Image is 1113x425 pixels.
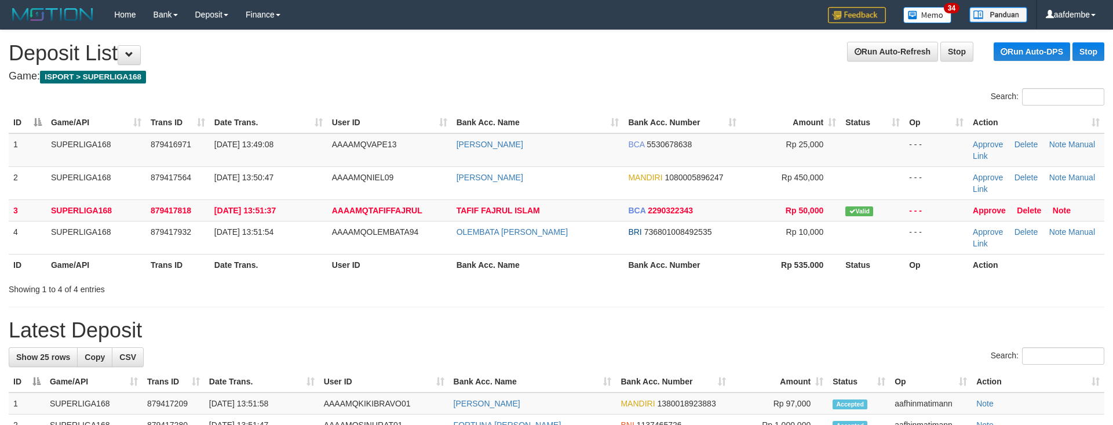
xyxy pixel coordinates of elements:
[112,347,144,367] a: CSV
[457,206,540,215] a: TAFIF FAJRUL ISLAM
[1015,227,1038,237] a: Delete
[9,112,46,133] th: ID: activate to sort column descending
[151,173,191,182] span: 879417564
[991,347,1104,365] label: Search:
[665,173,723,182] span: Copy 1080005896247 to clipboard
[623,112,741,133] th: Bank Acc. Number: activate to sort column ascending
[214,227,273,237] span: [DATE] 13:51:54
[46,221,146,254] td: SUPERLIGA168
[940,42,973,61] a: Stop
[1072,42,1104,61] a: Stop
[9,71,1104,82] h4: Game:
[890,371,972,393] th: Op: activate to sort column ascending
[944,3,959,13] span: 34
[146,254,210,275] th: Trans ID
[9,221,46,254] td: 4
[1049,140,1067,149] a: Note
[628,206,645,215] span: BCA
[45,393,143,415] td: SUPERLIGA168
[621,399,655,408] span: MANDIRI
[9,371,45,393] th: ID: activate to sort column descending
[9,254,46,275] th: ID
[214,140,273,149] span: [DATE] 13:49:08
[904,254,968,275] th: Op
[833,399,867,409] span: Accepted
[973,173,1095,194] a: Manual Link
[85,353,105,362] span: Copy
[973,206,1006,215] a: Approve
[151,140,191,149] span: 879416971
[648,206,693,215] span: Copy 2290322343 to clipboard
[16,353,70,362] span: Show 25 rows
[1049,173,1067,182] a: Note
[976,399,994,408] a: Note
[904,133,968,167] td: - - -
[146,112,210,133] th: Trans ID: activate to sort column ascending
[1015,173,1038,182] a: Delete
[319,371,449,393] th: User ID: activate to sort column ascending
[904,112,968,133] th: Op: activate to sort column ascending
[644,227,712,237] span: Copy 736801008492535 to clipboard
[731,371,828,393] th: Amount: activate to sort column ascending
[332,206,422,215] span: AAAAMQTAFIFFAJRUL
[968,254,1104,275] th: Action
[151,227,191,237] span: 879417932
[841,254,904,275] th: Status
[968,112,1104,133] th: Action: activate to sort column ascending
[143,371,205,393] th: Trans ID: activate to sort column ascending
[327,254,452,275] th: User ID
[657,399,716,408] span: Copy 1380018923883 to clipboard
[9,393,45,415] td: 1
[9,199,46,221] td: 3
[973,140,1003,149] a: Approve
[841,112,904,133] th: Status: activate to sort column ascending
[845,206,873,216] span: Valid transaction
[9,279,455,295] div: Showing 1 to 4 of 4 entries
[628,173,662,182] span: MANDIRI
[890,393,972,415] td: aafhinmatimann
[454,399,520,408] a: [PERSON_NAME]
[214,173,273,182] span: [DATE] 13:50:47
[904,221,968,254] td: - - -
[332,227,419,237] span: AAAAMQOLEMBATA94
[1049,227,1067,237] a: Note
[616,371,731,393] th: Bank Acc. Number: activate to sort column ascending
[9,166,46,199] td: 2
[1022,347,1104,365] input: Search:
[623,254,741,275] th: Bank Acc. Number
[319,393,449,415] td: AAAAMQKIKIBRAVO01
[1022,88,1104,106] input: Search:
[973,227,1095,248] a: Manual Link
[828,371,890,393] th: Status: activate to sort column ascending
[904,199,968,221] td: - - -
[1017,206,1041,215] a: Delete
[457,227,568,237] a: OLEMBATA [PERSON_NAME]
[973,140,1095,161] a: Manual Link
[457,173,523,182] a: [PERSON_NAME]
[332,173,394,182] span: AAAAMQNIEL09
[9,6,97,23] img: MOTION_logo.png
[782,173,823,182] span: Rp 450,000
[731,393,828,415] td: Rp 97,000
[9,42,1104,65] h1: Deposit List
[9,347,78,367] a: Show 25 rows
[46,133,146,167] td: SUPERLIGA168
[828,7,886,23] img: Feedback.jpg
[457,140,523,149] a: [PERSON_NAME]
[40,71,146,83] span: ISPORT > SUPERLIGA168
[1053,206,1071,215] a: Note
[973,227,1003,237] a: Approve
[214,206,276,215] span: [DATE] 13:51:37
[1015,140,1038,149] a: Delete
[210,254,327,275] th: Date Trans.
[119,353,136,362] span: CSV
[327,112,452,133] th: User ID: activate to sort column ascending
[973,173,1003,182] a: Approve
[628,227,641,237] span: BRI
[452,254,624,275] th: Bank Acc. Name
[77,347,112,367] a: Copy
[46,166,146,199] td: SUPERLIGA168
[46,199,146,221] td: SUPERLIGA168
[969,7,1027,23] img: panduan.png
[205,371,319,393] th: Date Trans.: activate to sort column ascending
